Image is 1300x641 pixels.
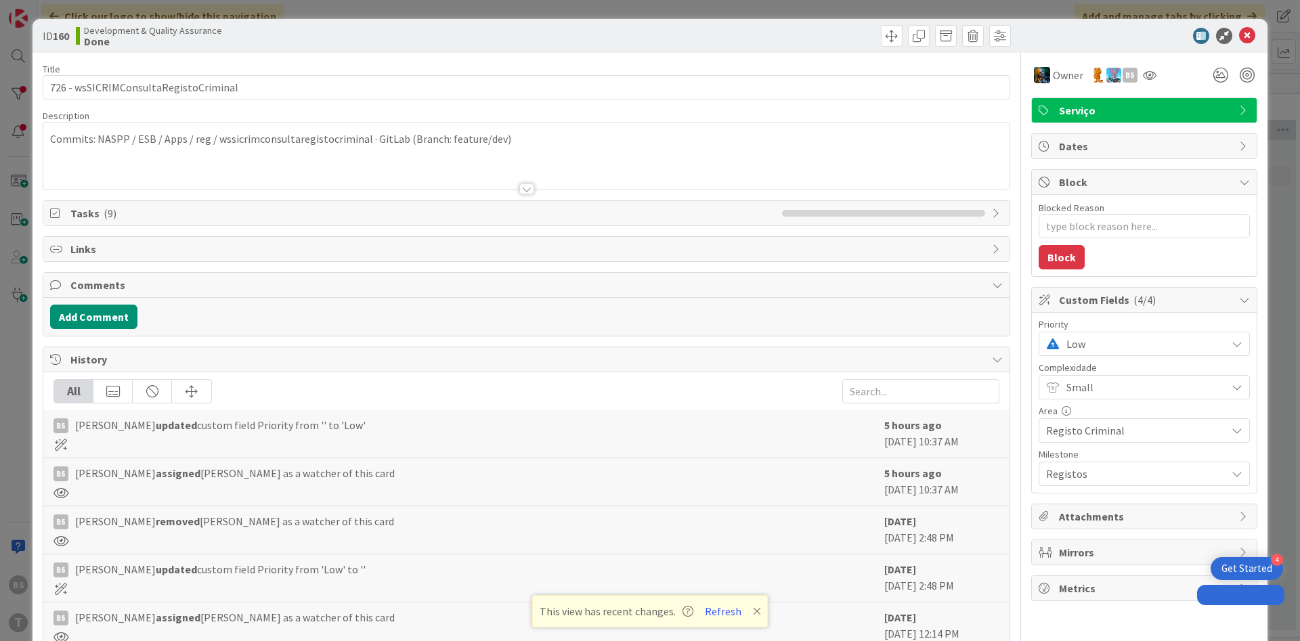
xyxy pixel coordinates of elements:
[1059,292,1232,308] span: Custom Fields
[50,305,137,329] button: Add Comment
[884,417,999,451] div: [DATE] 10:37 AM
[156,514,200,528] b: removed
[75,417,366,433] span: [PERSON_NAME] custom field Priority from '' to 'Low'
[104,206,116,220] span: ( 9 )
[1039,449,1250,459] div: Milestone
[1123,68,1137,83] div: BS
[1053,67,1083,83] span: Owner
[156,418,197,432] b: updated
[53,418,68,433] div: BS
[156,562,197,576] b: updated
[70,205,775,221] span: Tasks
[884,611,916,624] b: [DATE]
[884,514,916,528] b: [DATE]
[1066,378,1219,397] span: Small
[53,466,68,481] div: BS
[884,561,999,595] div: [DATE] 2:48 PM
[1034,67,1050,83] img: JC
[75,465,395,481] span: [PERSON_NAME] [PERSON_NAME] as a watcher of this card
[75,609,395,625] span: [PERSON_NAME] [PERSON_NAME] as a watcher of this card
[53,29,69,43] b: 160
[1039,245,1085,269] button: Block
[1046,421,1219,440] span: Registo Criminal
[84,36,222,47] b: Done
[884,418,942,432] b: 5 hours ago
[1271,554,1283,566] div: 4
[1133,293,1156,307] span: ( 4/4 )
[700,602,746,620] button: Refresh
[50,131,1003,147] p: Commits: NASPP / ESB / Apps / reg / wssicrimconsultaregistocriminal · GitLab (Branch: feature/dev)
[75,561,366,577] span: [PERSON_NAME] custom field Priority from 'Low' to ''
[884,562,916,576] b: [DATE]
[53,611,68,625] div: BS
[1106,68,1121,83] img: SF
[1090,68,1105,83] img: RL
[1059,138,1232,154] span: Dates
[540,603,693,619] span: This view has recent changes.
[1059,544,1232,560] span: Mirrors
[43,63,60,75] label: Title
[842,379,999,403] input: Search...
[53,514,68,529] div: BS
[1221,562,1272,575] div: Get Started
[1059,102,1232,118] span: Serviço
[75,513,394,529] span: [PERSON_NAME] [PERSON_NAME] as a watcher of this card
[1039,319,1250,329] div: Priority
[1059,508,1232,525] span: Attachments
[1039,363,1250,372] div: Complexidade
[70,351,985,368] span: History
[53,562,68,577] div: BS
[1039,202,1104,214] label: Blocked Reason
[1059,174,1232,190] span: Block
[43,110,89,122] span: Description
[43,75,1010,100] input: type card name here...
[1059,580,1232,596] span: Metrics
[1046,464,1219,483] span: Registos
[1066,334,1219,353] span: Low
[84,25,222,36] span: Development & Quality Assurance
[1211,557,1283,580] div: Open Get Started checklist, remaining modules: 4
[884,466,942,480] b: 5 hours ago
[884,465,999,499] div: [DATE] 10:37 AM
[43,28,69,44] span: ID
[1039,406,1250,416] div: Area
[70,241,985,257] span: Links
[156,466,200,480] b: assigned
[70,277,985,293] span: Comments
[156,611,200,624] b: assigned
[884,513,999,547] div: [DATE] 2:48 PM
[54,380,93,403] div: All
